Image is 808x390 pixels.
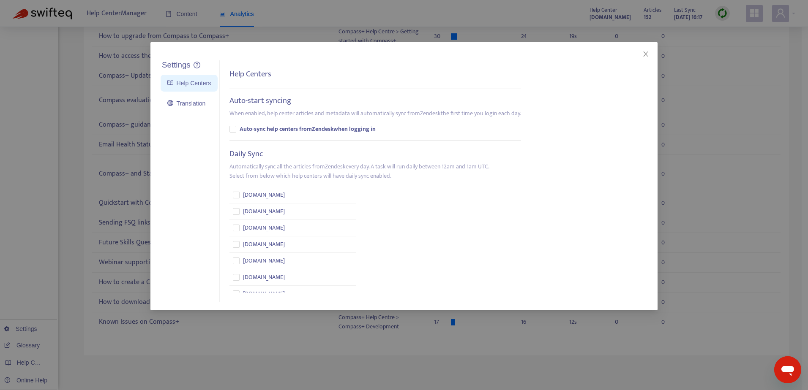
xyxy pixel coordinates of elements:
[642,51,649,57] span: close
[243,256,285,265] span: [DOMAIN_NAME]
[229,109,521,118] p: When enabled, help center articles and metadata will automatically sync from Zendesk the first ti...
[229,149,263,159] h5: Daily Sync
[229,162,489,181] p: Automatically sync all the articles from Zendesk every day. A task will run daily between 12am an...
[167,80,211,87] a: Help Centers
[162,60,191,70] h5: Settings
[243,273,285,282] span: [DOMAIN_NAME]
[243,240,285,249] span: [DOMAIN_NAME]
[229,96,291,106] h5: Auto-start syncing
[240,125,376,134] b: Auto-sync help centers from Zendesk when logging in
[774,356,801,383] iframe: Button to launch messaging window
[167,100,205,107] a: Translation
[194,62,200,69] a: question-circle
[243,190,285,200] span: [DOMAIN_NAME]
[243,289,285,298] span: [DOMAIN_NAME]
[229,70,271,79] h5: Help Centers
[641,49,650,59] button: Close
[194,62,200,68] span: question-circle
[243,207,285,216] span: [DOMAIN_NAME]
[243,223,285,233] span: [DOMAIN_NAME]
